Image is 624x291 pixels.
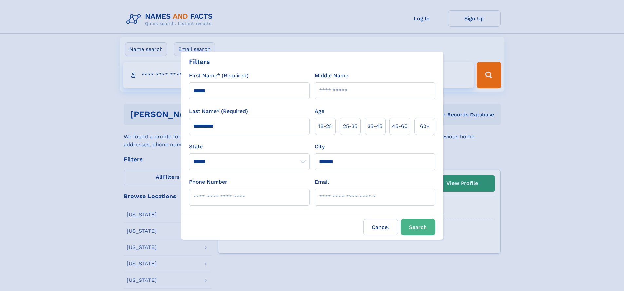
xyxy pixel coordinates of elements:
span: 18‑25 [318,122,332,130]
label: First Name* (Required) [189,72,249,80]
label: City [315,143,325,151]
label: Age [315,107,324,115]
label: Middle Name [315,72,348,80]
label: Last Name* (Required) [189,107,248,115]
button: Search [401,219,435,235]
span: 60+ [420,122,430,130]
span: 25‑35 [343,122,357,130]
label: Phone Number [189,178,227,186]
div: Filters [189,57,210,67]
label: State [189,143,310,151]
label: Cancel [363,219,398,235]
span: 35‑45 [368,122,382,130]
span: 45‑60 [392,122,407,130]
label: Email [315,178,329,186]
